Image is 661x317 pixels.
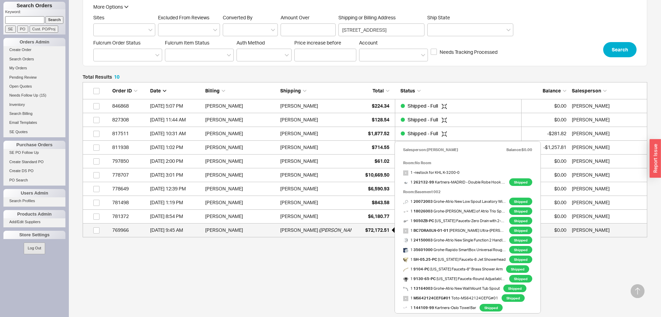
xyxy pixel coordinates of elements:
span: Date [150,88,161,93]
div: Balance: $0.00 [506,145,532,155]
input: Cust. PO/Proj [30,26,58,33]
a: Needs Follow Up(15) [3,92,65,99]
a: Search Profiles [3,197,65,205]
div: [PERSON_NAME] [280,196,318,209]
a: Search Billing [3,110,65,117]
div: Balance [525,87,566,94]
h5: Total Results [83,75,119,79]
a: SE PO Follow Up [3,149,65,156]
img: 144109-towel-bar-9-pc_osap79 [403,306,408,311]
a: 1 144109-99 Kartners-Oslo Towel Bar [403,303,476,313]
div: Billing [205,87,277,94]
span: Shipped - Full [408,103,439,109]
a: 1 9050ZB-PC [US_STATE] Faucets-Zero Drain with 2-1/4" Diameter; Polished and finished upper flang... [403,216,506,226]
span: Pending Review [9,75,37,79]
div: [PERSON_NAME] [205,154,277,168]
img: 104513 [403,257,408,262]
span: $61.02 [375,158,389,164]
a: Open Quotes [3,83,65,90]
span: Shipped [509,227,532,234]
b: 35601000 [413,247,433,252]
div: Orders Admin [3,38,65,46]
span: Shipping [280,88,301,93]
span: Converted By [223,14,252,20]
div: Products Admin [3,210,65,218]
b: 20072003 [413,199,433,204]
b: 144109-99 [413,305,434,310]
div: Rachelli Staniesky [572,154,643,168]
span: 10 [114,74,119,80]
a: 1 20072003 Grohe-Atrio New Low Spout Lavatory Wideset [403,197,506,206]
span: $6,180.77 [368,213,389,219]
img: 65_flange_nhjce6 [403,277,408,282]
a: Create DS PO [3,167,65,175]
div: Layla Rosenberg [572,140,643,154]
a: Inventory [3,101,65,108]
span: Shipped [509,178,532,186]
span: Balance [543,88,561,93]
a: 781498[DATE] 1:19 PM[PERSON_NAME][PERSON_NAME]$843.58Shipped - Full $0.00[PERSON_NAME] [83,196,647,210]
span: Total [373,88,384,93]
div: Adina Golomb [572,182,643,196]
a: 797850[DATE] 2:00 PM[PERSON_NAME][PERSON_NAME]$61.02Shipped - Full $0.00[PERSON_NAME] [83,155,647,168]
div: $0.00 [525,223,566,237]
img: 9104-PVD_fi6nar [403,267,408,272]
div: 6/26/24 10:31 AM [150,127,202,140]
div: 778707 [112,168,147,182]
span: $843.58 [372,199,389,205]
input: Fulcrum Order Status [97,51,102,59]
img: no_photo [403,228,408,234]
a: Add/Edit Suppliers [3,218,65,226]
a: Search Orders [3,56,65,63]
button: More Options [93,3,128,10]
button: Search [603,42,637,57]
div: Rachelli Staniesky [572,99,643,113]
span: Salesperson [572,88,601,93]
div: 781498 [112,196,147,209]
span: $6,590.93 [368,186,389,191]
span: $10,669.50 [365,172,389,178]
span: Shipped [509,236,532,244]
div: Total [355,87,389,94]
div: [PERSON_NAME] [205,209,277,223]
b: MS642124CEFG#01 [413,296,451,300]
input: Auth Method [240,51,245,59]
span: 1 Grohe - [PERSON_NAME] of Atrio Trio Spoke Handles [403,206,506,216]
div: 778649 [112,182,147,196]
div: 11/14/23 3:01 PM [150,168,202,182]
span: Fulcrum Order Status [93,40,140,46]
div: Room: No Room [403,158,532,168]
a: 1 13164003 Grohe-Atrio New Wall Mount Tub Spout [403,284,500,293]
img: 9050ZB-1_nlyqg3 [403,219,408,224]
div: [PERSON_NAME] [205,223,277,237]
div: [PERSON_NAME] [205,140,277,154]
div: Date [150,87,202,94]
div: 8/26/24 11:44 AM [150,113,202,127]
div: [PERSON_NAME] [280,223,318,237]
img: i34j6gqv0txg4k1kevqfryxgmroml78c_k8esn2 [403,248,408,253]
a: 1 9130-65-PC [US_STATE] Faucets-Round Adjustable Flange Only [403,274,506,284]
b: BC7DRA0LN-01-01 [413,228,449,233]
div: 827308 [112,113,147,127]
a: 811938[DATE] 1:02 PM[PERSON_NAME][PERSON_NAME]$714.55Shipped - Full -$1,257.81[PERSON_NAME] [83,141,647,155]
div: 817511 [112,127,147,140]
span: $128.54 [372,117,389,122]
div: $0.00 [525,154,566,168]
div: [PERSON_NAME] [280,113,318,127]
div: 846868 [112,99,147,113]
div: Adina Golomb [572,223,643,237]
span: Shipped [509,207,532,215]
input: SE [5,26,16,33]
input: Needs Tracking Processed [431,49,437,55]
div: 8/15/23 1:19 PM [150,196,202,209]
svg: open menu [271,29,275,31]
span: Sites [93,14,104,20]
p: Keyword: [5,9,65,16]
div: [PERSON_NAME] [205,168,277,182]
div: [PERSON_NAME] [205,99,277,113]
div: -$281.82 [525,127,566,140]
b: 262132-99 [413,180,434,185]
b: 9104-PC [413,267,430,271]
h1: Search Orders [3,2,65,9]
a: My Orders [3,65,65,72]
